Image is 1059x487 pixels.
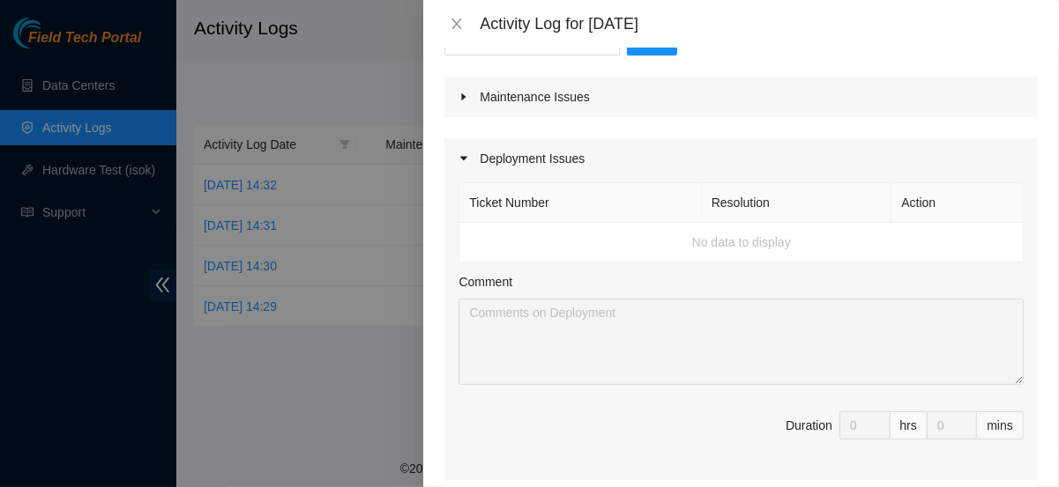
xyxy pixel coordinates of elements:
[891,183,1024,223] th: Action
[459,153,469,164] span: caret-right
[702,183,892,223] th: Resolution
[444,138,1038,179] div: Deployment Issues
[786,416,832,435] div: Duration
[459,272,512,291] label: Comment
[444,16,469,33] button: Close
[891,411,928,439] div: hrs
[459,92,469,102] span: caret-right
[459,223,1024,262] td: No data to display
[450,17,464,31] span: close
[977,411,1024,439] div: mins
[459,299,1024,385] textarea: Comment
[444,77,1038,117] div: Maintenance Issues
[459,183,701,223] th: Ticket Number
[480,14,1038,33] div: Activity Log for [DATE]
